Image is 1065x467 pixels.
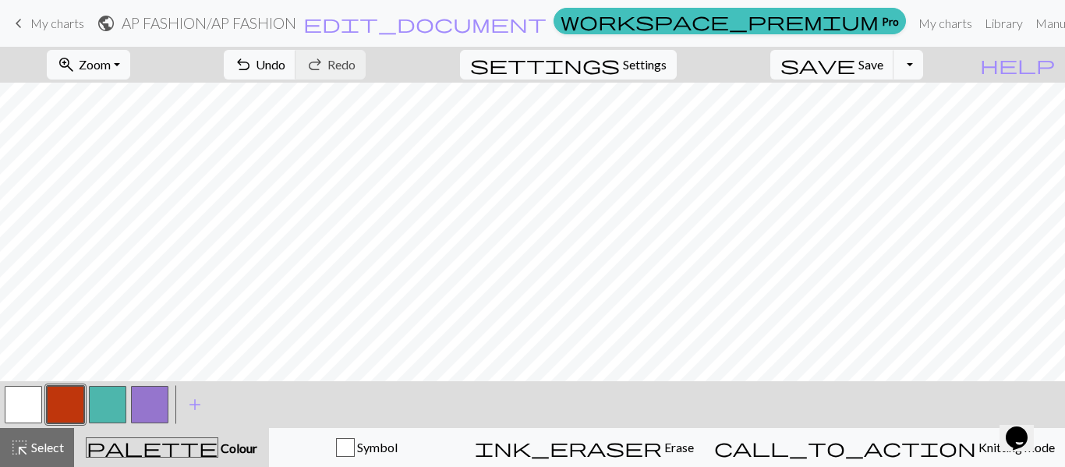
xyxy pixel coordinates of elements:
[29,440,64,455] span: Select
[470,54,620,76] span: settings
[303,12,547,34] span: edit_document
[218,440,257,455] span: Colour
[780,54,855,76] span: save
[460,50,677,80] button: SettingsSettings
[74,428,269,467] button: Colour
[256,57,285,72] span: Undo
[97,12,115,34] span: public
[10,437,29,458] span: highlight_alt
[554,8,906,34] a: Pro
[87,437,218,458] span: palette
[269,428,465,467] button: Symbol
[47,50,130,80] button: Zoom
[623,55,667,74] span: Settings
[714,437,976,458] span: call_to_action
[224,50,296,80] button: Undo
[465,428,704,467] button: Erase
[980,54,1055,76] span: help
[79,57,111,72] span: Zoom
[234,54,253,76] span: undo
[976,440,1055,455] span: Knitting mode
[30,16,84,30] span: My charts
[770,50,894,80] button: Save
[355,440,398,455] span: Symbol
[475,437,662,458] span: ink_eraser
[704,428,1065,467] button: Knitting mode
[9,10,84,37] a: My charts
[9,12,28,34] span: keyboard_arrow_left
[561,10,879,32] span: workspace_premium
[1000,405,1049,451] iframe: chat widget
[57,54,76,76] span: zoom_in
[978,8,1029,39] a: Library
[662,440,694,455] span: Erase
[186,394,204,416] span: add
[470,55,620,74] i: Settings
[912,8,978,39] a: My charts
[122,14,296,32] h2: AP FASHION / AP FASHION
[858,57,883,72] span: Save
